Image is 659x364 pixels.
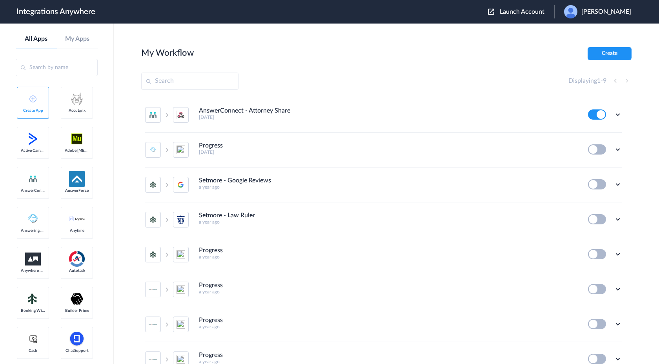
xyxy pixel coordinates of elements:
[21,108,45,113] span: Create App
[581,8,631,16] span: [PERSON_NAME]
[69,171,85,187] img: af-app-logo.svg
[199,317,223,324] h4: Progress
[21,348,45,353] span: Cash
[568,77,606,85] h4: Displaying -
[65,188,89,193] span: AnswerForce
[141,48,194,58] h2: My Workflow
[65,108,89,113] span: AccuLynx
[21,188,45,193] span: AnswerConnect
[199,142,223,149] h4: Progress
[69,331,85,347] img: chatsupport-icon.svg
[25,131,41,147] img: active-campaign-logo.svg
[28,174,38,184] img: answerconnect-logo.svg
[16,7,95,16] h1: Integrations Anywhere
[21,148,45,153] span: Active Campaign
[65,268,89,273] span: Autotask
[199,184,577,190] h5: a year ago
[25,292,41,306] img: Setmore_Logo.svg
[141,73,238,90] input: Search
[25,211,41,227] img: Answering_service.png
[597,78,601,84] span: 1
[69,291,85,307] img: builder-prime-logo.svg
[199,149,577,155] h5: [DATE]
[603,78,606,84] span: 9
[588,47,632,60] button: Create
[199,115,577,120] h5: [DATE]
[199,177,271,184] h4: Setmore - Google Reviews
[57,35,98,43] a: My Apps
[69,251,85,267] img: autotask.png
[199,247,223,254] h4: Progress
[564,5,577,18] img: user.png
[21,268,45,273] span: Anywhere Works
[199,289,577,295] h5: a year ago
[65,228,89,233] span: Anytime
[65,148,89,153] span: Adobe [MEDICAL_DATA]
[500,9,544,15] span: Launch Account
[199,324,577,329] h5: a year ago
[199,282,223,289] h4: Progress
[69,91,85,107] img: acculynx-logo.svg
[199,254,577,260] h5: a year ago
[16,35,57,43] a: All Apps
[199,107,290,115] h4: AnswerConnect - Attorney Share
[65,308,89,313] span: Builder Prime
[488,9,494,15] img: launch-acct-icon.svg
[28,334,38,344] img: cash-logo.svg
[21,308,45,313] span: Booking Widget
[199,219,577,225] h5: a year ago
[65,348,89,353] span: ChatSupport
[69,217,85,221] img: anytime-calendar-logo.svg
[21,228,45,233] span: Answering Service
[25,253,41,266] img: aww.png
[69,131,85,147] img: adobe-muse-logo.svg
[199,351,223,359] h4: Progress
[29,95,36,102] img: add-icon.svg
[488,8,554,16] button: Launch Account
[16,59,98,76] input: Search by name
[199,212,255,219] h4: Setmore - Law Ruler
